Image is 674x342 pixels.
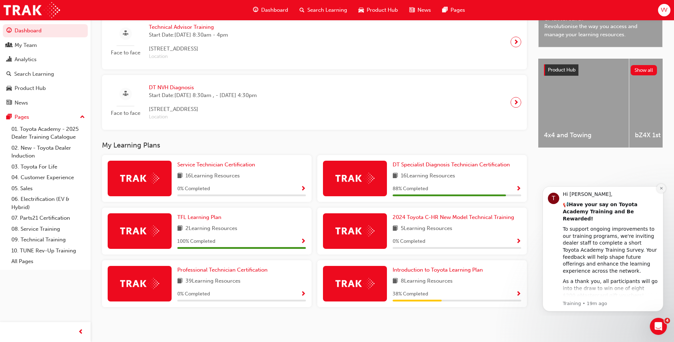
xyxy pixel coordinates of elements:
a: 08. Service Training [9,224,88,235]
a: Product Hub [3,82,88,95]
button: VV [658,4,670,16]
span: pages-icon [6,114,12,121]
span: Search Learning [307,6,347,14]
span: next-icon [513,97,519,107]
a: 07. Parts21 Certification [9,213,88,224]
span: Location [149,113,257,121]
a: 4x4 and Towing [538,59,629,148]
div: Search Learning [14,70,54,78]
span: news-icon [409,6,415,15]
span: car-icon [6,85,12,92]
span: Show Progress [516,186,521,192]
span: news-icon [6,100,12,106]
span: people-icon [6,42,12,49]
span: book-icon [177,172,183,181]
span: 16 Learning Resources [401,172,455,181]
a: 09. Technical Training [9,234,88,245]
span: Show Progress [301,239,306,245]
span: search-icon [300,6,304,15]
a: Introduction to Toyota Learning Plan [393,266,486,274]
span: Dashboard [261,6,288,14]
span: Technical Advisor Training [149,23,228,31]
span: up-icon [80,113,85,122]
a: Service Technician Certification [177,161,258,169]
span: search-icon [6,71,11,78]
span: 0 % Completed [393,237,425,246]
span: 2024 Toyota C-HR New Model Technical Training [393,214,514,220]
span: book-icon [393,277,398,286]
span: prev-icon [78,328,83,337]
a: 10. TUNE Rev-Up Training [9,245,88,256]
a: Dashboard [3,24,88,37]
span: 0 % Completed [177,185,210,193]
img: Trak [335,173,374,184]
span: book-icon [177,224,183,233]
a: Face to faceTechnical Advisor TrainingStart Date:[DATE] 8:30am - 4pm[STREET_ADDRESS]Location [108,20,521,64]
span: pages-icon [442,6,448,15]
a: Search Learning [3,68,88,81]
a: pages-iconPages [437,3,471,17]
span: Revolutionise the way you access and manage your learning resources. [544,22,657,38]
div: My Team [15,41,37,49]
span: sessionType_FACE_TO_FACE-icon [123,29,128,38]
a: 02. New - Toyota Dealer Induction [9,143,88,161]
button: Pages [3,111,88,124]
a: 04. Customer Experience [9,172,88,183]
span: Professional Technician Certification [177,267,268,273]
a: Analytics [3,53,88,66]
h3: My Learning Plans [102,141,527,149]
img: Trak [120,278,159,289]
a: My Team [3,39,88,52]
a: Professional Technician Certification [177,266,270,274]
span: 16 Learning Resources [185,172,240,181]
span: guage-icon [6,28,12,34]
div: News [15,99,28,107]
a: search-iconSearch Learning [294,3,353,17]
span: VV [661,6,667,14]
span: 39 Learning Resources [185,277,241,286]
span: Product Hub [367,6,398,14]
iframe: Intercom notifications message [532,180,674,316]
span: Location [149,53,228,61]
button: Show Progress [301,185,306,193]
a: 03. Toyota For Life [9,161,88,172]
span: 38 % Completed [393,290,428,298]
span: 4 [664,318,670,324]
span: Face to face [108,49,143,57]
span: 0 % Completed [177,290,210,298]
span: Pages [451,6,465,14]
img: Trak [335,225,374,236]
button: Show Progress [516,185,521,193]
span: book-icon [393,224,398,233]
span: 8 Learning Resources [401,277,453,286]
a: 01. Toyota Academy - 2025 Dealer Training Catalogue [9,124,88,143]
a: TFL Learning Plan [177,213,224,221]
a: DT Specialist Diagnosis Technician Certification [393,161,513,169]
img: Trak [120,173,159,184]
span: Face to face [108,109,143,117]
span: [STREET_ADDRESS] [149,45,228,53]
button: Show Progress [516,237,521,246]
span: book-icon [393,172,398,181]
a: All Pages [9,256,88,267]
span: guage-icon [253,6,258,15]
span: 88 % Completed [393,185,428,193]
button: DashboardMy TeamAnalyticsSearch LearningProduct HubNews [3,23,88,111]
span: Show Progress [516,291,521,298]
div: Pages [15,113,29,121]
img: Trak [4,2,60,18]
span: [STREET_ADDRESS] [149,105,257,113]
span: Service Technician Certification [177,161,255,168]
span: Show Progress [301,291,306,298]
a: Face to faceDT NVH DiagnosisStart Date:[DATE] 8:30am , - [DATE] 4:30pm[STREET_ADDRESS]Location [108,81,521,124]
button: Show Progress [301,237,306,246]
